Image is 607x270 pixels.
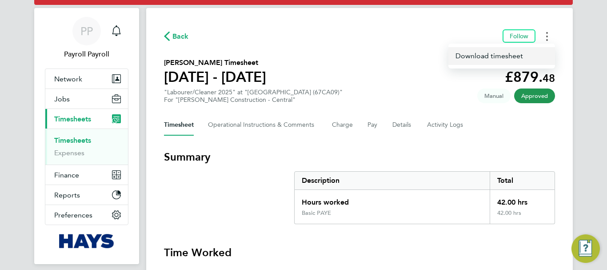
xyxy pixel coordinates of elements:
[302,210,331,217] div: Basic PAYE
[54,75,82,83] span: Network
[54,136,91,145] a: Timesheets
[45,185,128,205] button: Reports
[164,68,266,86] h1: [DATE] - [DATE]
[164,57,266,68] h2: [PERSON_NAME] Timesheet
[54,191,80,199] span: Reports
[45,17,128,60] a: PPPayroll Payroll
[505,69,555,85] app-decimal: £879.
[80,25,93,37] span: PP
[392,114,413,136] button: Details
[54,149,84,157] a: Expenses
[54,115,91,123] span: Timesheets
[164,96,343,104] div: For "[PERSON_NAME] Construction - Central"
[208,114,318,136] button: Operational Instructions & Comments
[45,109,128,129] button: Timesheets
[45,129,128,165] div: Timesheets
[45,205,128,225] button: Preferences
[503,29,535,43] button: Follow
[448,47,555,65] a: Timesheets Menu
[54,171,79,179] span: Finance
[164,150,555,164] h3: Summary
[295,190,490,210] div: Hours worked
[59,234,115,248] img: hays-logo-retina.png
[45,49,128,60] span: Payroll Payroll
[477,89,511,103] span: This timesheet was manually created.
[164,31,189,42] button: Back
[164,89,343,104] div: "Labourer/Cleaner 2025" at "[GEOGRAPHIC_DATA] (67CA09)"
[45,89,128,109] button: Jobs
[164,246,555,260] h3: Time Worked
[514,89,555,103] span: This timesheet has been approved.
[490,172,555,189] div: Total
[490,190,555,210] div: 42.00 hrs
[510,32,528,40] span: Follow
[54,211,92,219] span: Preferences
[294,171,555,224] div: Summary
[332,114,353,136] button: Charge
[571,234,600,263] button: Engage Resource Center
[45,165,128,185] button: Finance
[45,69,128,89] button: Network
[164,114,194,136] button: Timesheet
[172,31,189,42] span: Back
[490,210,555,224] div: 42.00 hrs
[367,114,378,136] button: Pay
[54,95,70,103] span: Jobs
[539,29,555,43] button: Timesheets Menu
[34,8,139,264] nav: Main navigation
[45,234,128,248] a: Go to home page
[427,114,464,136] button: Activity Logs
[295,172,490,189] div: Description
[543,72,555,85] span: 48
